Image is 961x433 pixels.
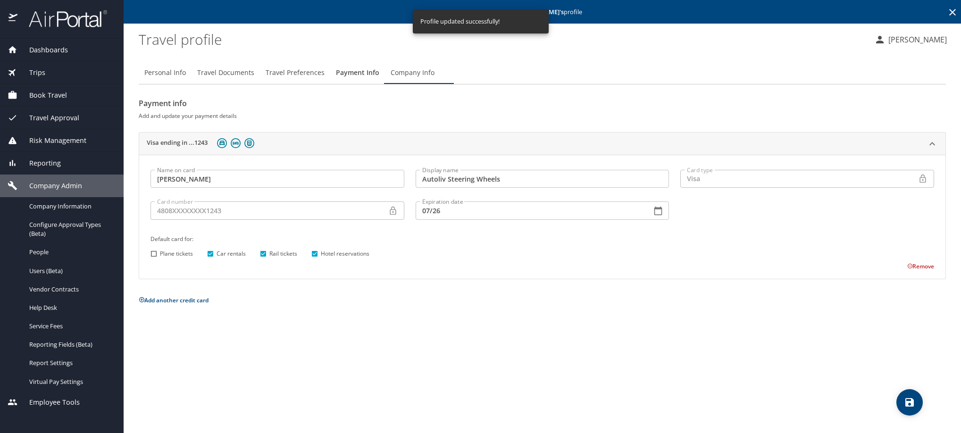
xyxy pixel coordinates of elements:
p: [PERSON_NAME] [886,34,947,45]
span: Plane tickets [160,250,193,258]
div: Visa ending in ...1243 [139,155,945,278]
img: airportal-logo.png [18,9,107,28]
span: Travel Preferences [266,67,325,79]
span: Payment Info [336,67,379,79]
span: Users (Beta) [29,266,112,275]
input: Ex. My corporate card [416,170,669,188]
span: Reporting Fields (Beta) [29,340,112,349]
p: Editing profile [126,9,958,15]
span: Company Admin [17,181,82,191]
span: Car rentals [217,250,246,258]
span: Personal Info [144,67,186,79]
img: car [217,138,227,148]
h6: Default card for: [150,234,934,244]
span: Service Fees [29,322,112,331]
button: save [896,389,923,416]
span: People [29,248,112,257]
h6: Add and update your payment details [139,111,946,121]
span: Rail tickets [269,250,297,258]
span: Vendor Contracts [29,285,112,294]
span: Virtual Pay Settings [29,377,112,386]
input: MM/YY [416,201,644,219]
button: [PERSON_NAME] [870,31,951,48]
span: Book Travel [17,90,67,100]
div: Visa [680,170,918,188]
button: Add another credit card [139,296,209,304]
span: Reporting [17,158,61,168]
span: Trips [17,67,45,78]
img: rail [244,138,254,148]
div: Profile updated successfully! [420,12,500,31]
h2: Payment info [139,96,946,111]
button: Remove [907,262,934,270]
span: Travel Documents [197,67,254,79]
div: Visa ending in ...1243 [139,133,945,155]
span: Company Info [391,67,435,79]
span: Dashboards [17,45,68,55]
div: Profile [139,61,946,84]
img: hotel [231,138,241,148]
span: Report Settings [29,358,112,367]
span: Company Information [29,202,112,211]
span: Hotel reservations [321,250,369,258]
span: Help Desk [29,303,112,312]
span: Configure Approval Types (Beta) [29,220,112,238]
img: icon-airportal.png [8,9,18,28]
h1: Travel profile [139,25,867,54]
span: Employee Tools [17,397,80,408]
span: Travel Approval [17,113,79,123]
span: Risk Management [17,135,86,146]
h2: Visa ending in ...1243 [147,138,208,150]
